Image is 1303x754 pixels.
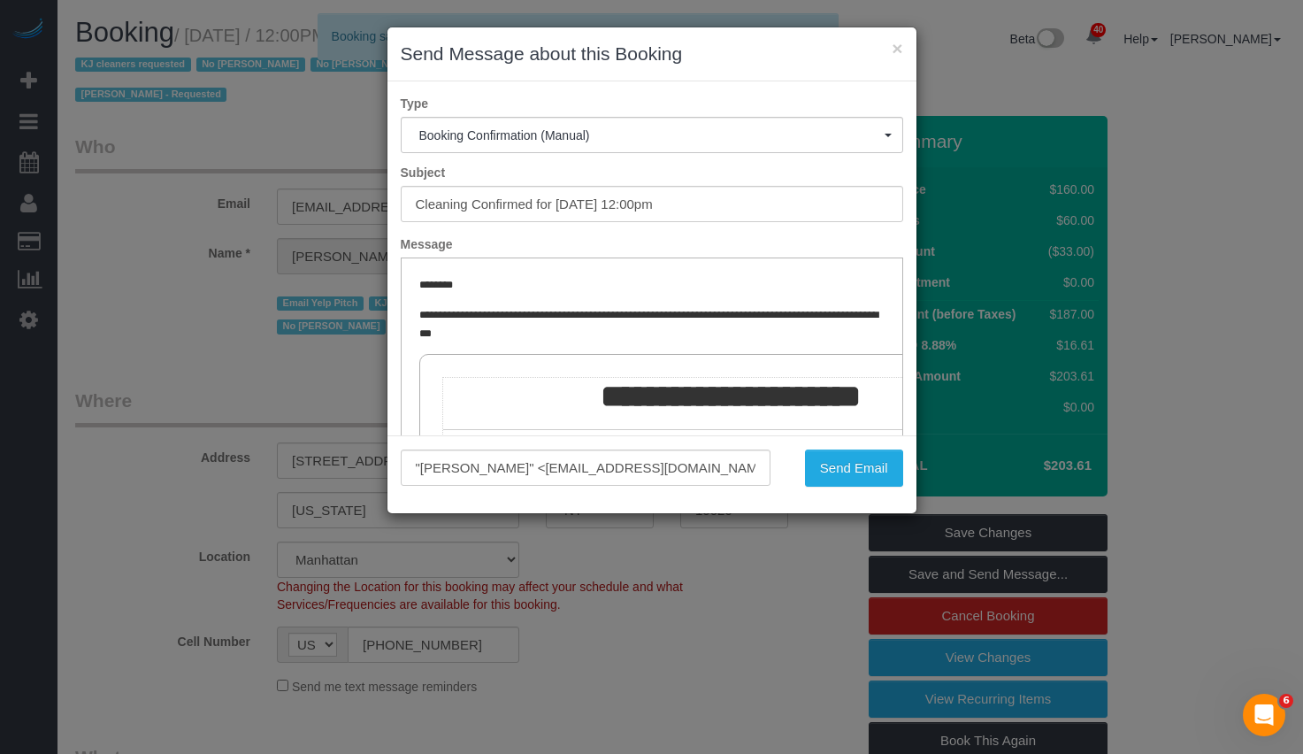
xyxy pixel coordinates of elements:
iframe: Rich Text Editor, editor1 [402,258,902,535]
span: Booking Confirmation (Manual) [419,128,885,142]
label: Type [387,95,916,112]
h3: Send Message about this Booking [401,41,903,67]
span: 6 [1279,694,1293,708]
input: Subject [401,186,903,222]
iframe: Intercom live chat [1243,694,1285,736]
label: Message [387,235,916,253]
button: Booking Confirmation (Manual) [401,117,903,153]
label: Subject [387,164,916,181]
button: × [892,39,902,58]
button: Send Email [805,450,903,487]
